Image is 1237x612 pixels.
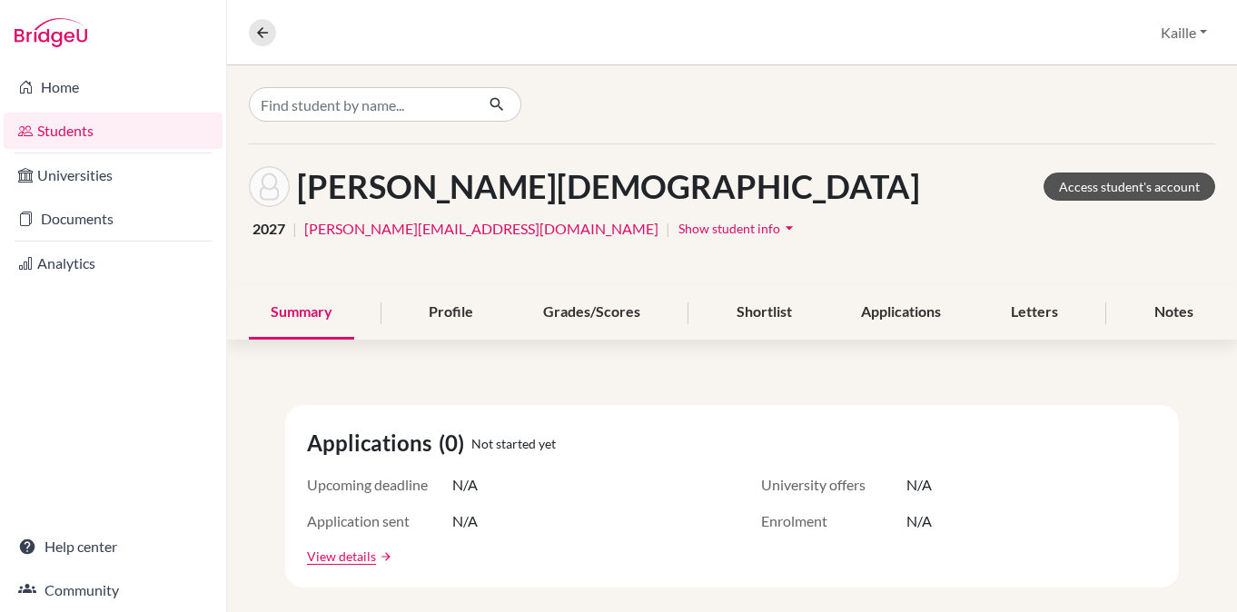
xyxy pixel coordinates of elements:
a: Home [4,69,223,105]
div: Summary [249,286,354,340]
a: Analytics [4,245,223,281]
a: Access student's account [1044,173,1215,201]
a: Universities [4,157,223,193]
span: Enrolment [761,510,906,532]
a: View details [307,547,376,566]
div: Applications [839,286,963,340]
span: (0) [439,427,471,459]
img: Bridge-U [15,18,87,47]
div: Letters [989,286,1080,340]
i: arrow_drop_down [780,219,798,237]
a: arrow_forward [376,550,392,563]
div: Grades/Scores [521,286,662,340]
a: Documents [4,201,223,237]
h1: [PERSON_NAME][DEMOGRAPHIC_DATA] [297,167,920,206]
div: Profile [407,286,495,340]
span: N/A [452,474,478,496]
input: Find student by name... [249,87,474,122]
span: Show student info [678,221,780,236]
a: Community [4,572,223,608]
div: Notes [1133,286,1215,340]
span: N/A [452,510,478,532]
button: Show student infoarrow_drop_down [678,214,799,242]
a: Students [4,113,223,149]
span: University offers [761,474,906,496]
span: | [666,218,670,240]
a: [PERSON_NAME][EMAIL_ADDRESS][DOMAIN_NAME] [304,218,658,240]
img: Muhammad Sulaiman's avatar [249,166,290,207]
span: N/A [906,474,932,496]
button: Kaille [1153,15,1215,50]
a: Help center [4,528,223,565]
div: Shortlist [715,286,814,340]
span: Application sent [307,510,452,532]
span: N/A [906,510,932,532]
span: Not started yet [471,434,556,453]
span: Applications [307,427,439,459]
span: | [292,218,297,240]
span: Upcoming deadline [307,474,452,496]
span: 2027 [252,218,285,240]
